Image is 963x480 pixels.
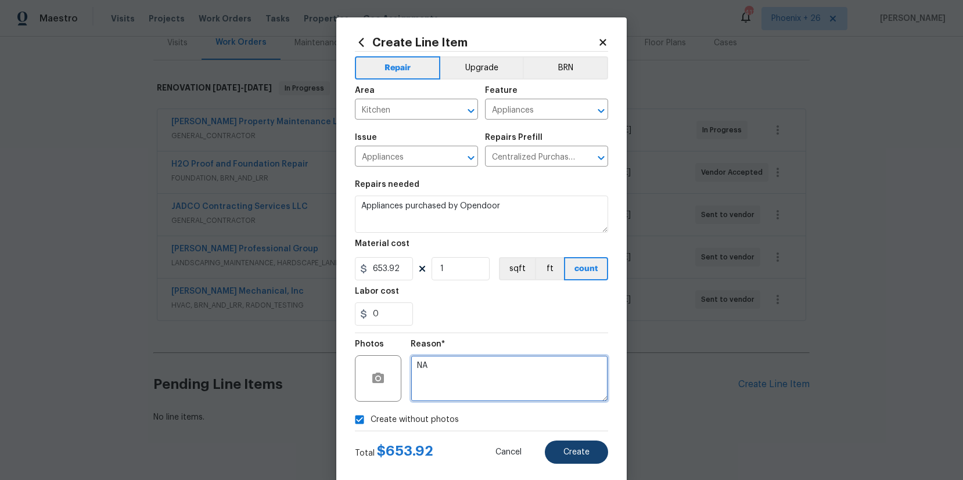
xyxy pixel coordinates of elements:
div: Total [355,445,433,459]
button: Repair [355,56,440,80]
button: Open [593,103,609,119]
button: Open [463,150,479,166]
button: Create [545,441,608,464]
h5: Repairs Prefill [485,133,542,142]
h5: Photos [355,340,384,348]
textarea: NA [411,355,608,402]
button: Open [593,150,609,166]
textarea: Appliances purchased by Opendoor [355,196,608,233]
h5: Labor cost [355,287,399,295]
h2: Create Line Item [355,36,598,49]
button: Cancel [477,441,540,464]
h5: Repairs needed [355,181,419,189]
h5: Feature [485,86,518,95]
h5: Reason* [411,340,445,348]
span: Cancel [495,448,522,457]
span: $ 653.92 [377,444,433,458]
h5: Issue [355,133,377,142]
button: Upgrade [440,56,523,80]
button: Open [463,103,479,119]
button: ft [535,257,564,280]
button: sqft [499,257,535,280]
h5: Material cost [355,240,409,248]
h5: Area [355,86,375,95]
span: Create without photos [371,414,459,426]
button: count [564,257,608,280]
span: Create [563,448,590,457]
button: BRN [523,56,608,80]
